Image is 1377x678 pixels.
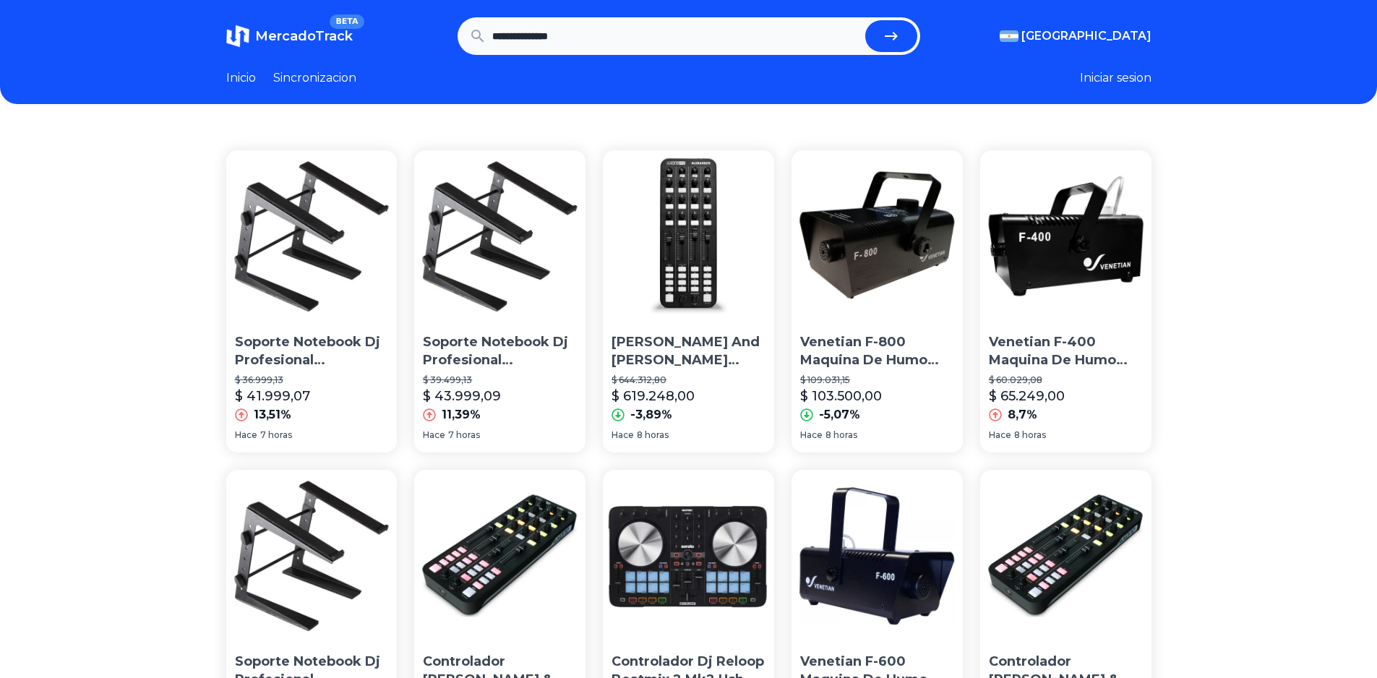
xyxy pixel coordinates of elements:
[792,470,963,641] img: Venetian F-600 Maquina De Humo 600w Control Dj Fiesta 400
[989,333,1143,369] p: Venetian F-400 Maquina De Humo Potente Con Control Dj Fiesta
[800,386,882,406] p: $ 103.500,00
[226,69,256,87] a: Inicio
[423,386,501,406] p: $ 43.999,09
[414,470,585,641] img: Controlador Dj Allen & Heath Xone K2
[980,150,1151,322] img: Venetian F-400 Maquina De Humo Potente Con Control Dj Fiesta
[800,333,954,369] p: Venetian F-800 Maquina De Humo 800w Control Remoto Fiesta Dj
[1000,30,1018,42] img: Argentina
[603,470,774,641] img: Controlador Dj Reloop Beatmix 2 Mk2 Usb 2 Canales Oferta
[1000,27,1151,45] button: [GEOGRAPHIC_DATA]
[792,150,963,452] a: Venetian F-800 Maquina De Humo 800w Control Remoto Fiesta DjVenetian F-800 Maquina De Humo 800w C...
[423,429,445,441] span: Hace
[1080,69,1151,87] button: Iniciar sesion
[226,470,398,641] img: Soporte Notebook Dj Profesional Controlador Regulable Ofe
[226,150,398,322] img: Soporte Notebook Dj Profesional Controlador Regulable Ofe
[819,406,860,424] p: -5,07%
[226,25,249,48] img: MercadoTrack
[414,150,585,452] a: Soporte Notebook Dj Profesional Controlador Envio GratisSoporte Notebook Dj Profesional Controlad...
[235,429,257,441] span: Hace
[330,14,364,29] span: BETA
[603,150,774,452] a: Allen And Heath Xone K2 Controlador Dj Usb Live / Traktor[PERSON_NAME] And [PERSON_NAME] Xone K2 ...
[235,374,389,386] p: $ 36.999,13
[792,150,963,322] img: Venetian F-800 Maquina De Humo 800w Control Remoto Fiesta Dj
[235,386,310,406] p: $ 41.999,07
[612,429,634,441] span: Hace
[423,333,577,369] p: Soporte Notebook Dj Profesional Controlador Envio Gratis
[980,150,1151,452] a: Venetian F-400 Maquina De Humo Potente Con Control Dj FiestaVenetian F-400 Maquina De Humo Potent...
[603,150,774,322] img: Allen And Heath Xone K2 Controlador Dj Usb Live / Traktor
[423,374,577,386] p: $ 39.499,13
[980,470,1151,641] img: Controlador Dj Allen & Heath Xone K2
[989,386,1065,406] p: $ 65.249,00
[612,374,765,386] p: $ 644.312,80
[612,386,695,406] p: $ 619.248,00
[989,429,1011,441] span: Hace
[612,333,765,369] p: [PERSON_NAME] And [PERSON_NAME] Xone K2 Controlador Dj Usb Live / Traktor
[226,150,398,452] a: Soporte Notebook Dj Profesional Controlador Regulable OfeSoporte Notebook Dj Profesional Controla...
[255,28,353,44] span: MercadoTrack
[414,150,585,322] img: Soporte Notebook Dj Profesional Controlador Envio Gratis
[825,429,857,441] span: 8 horas
[630,406,672,424] p: -3,89%
[1021,27,1151,45] span: [GEOGRAPHIC_DATA]
[800,374,954,386] p: $ 109.031,15
[1008,406,1037,424] p: 8,7%
[448,429,480,441] span: 7 horas
[260,429,292,441] span: 7 horas
[989,374,1143,386] p: $ 60.029,08
[235,333,389,369] p: Soporte Notebook Dj Profesional Controlador Regulable Ofe
[254,406,291,424] p: 13,51%
[226,25,353,48] a: MercadoTrackBETA
[1014,429,1046,441] span: 8 horas
[273,69,356,87] a: Sincronizacion
[800,429,823,441] span: Hace
[442,406,481,424] p: 11,39%
[637,429,669,441] span: 8 horas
